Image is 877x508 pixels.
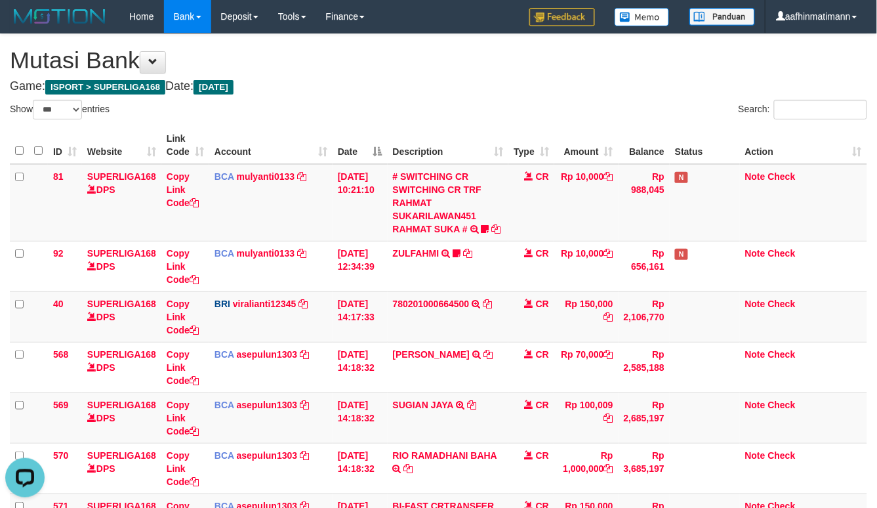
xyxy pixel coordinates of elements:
[214,248,234,259] span: BCA
[194,80,234,95] span: [DATE]
[536,171,549,182] span: CR
[333,164,388,242] td: [DATE] 10:21:10
[333,443,388,494] td: [DATE] 14:18:32
[768,349,796,360] a: Check
[745,248,765,259] a: Note
[619,164,670,242] td: Rp 988,045
[393,450,497,461] a: RIO RAMADHANI BAHA
[604,463,613,474] a: Copy Rp 1,000,000 to clipboard
[768,400,796,410] a: Check
[53,400,68,410] span: 569
[82,241,161,291] td: DPS
[237,349,298,360] a: asepulun1303
[10,100,110,119] label: Show entries
[604,171,613,182] a: Copy Rp 10,000 to clipboard
[214,450,234,461] span: BCA
[393,248,439,259] a: ZULFAHMI
[554,241,619,291] td: Rp 10,000
[554,392,619,443] td: Rp 100,009
[82,164,161,242] td: DPS
[87,248,156,259] a: SUPERLIGA168
[214,299,230,309] span: BRI
[492,224,501,234] a: Copy # SWITCHING CR SWITCHING CR TRF RAHMAT SUKARILAWAN451 RAHMAT SUKA # to clipboard
[536,400,549,410] span: CR
[768,450,796,461] a: Check
[619,342,670,392] td: Rp 2,585,188
[745,450,765,461] a: Note
[619,127,670,164] th: Balance
[615,8,670,26] img: Button%20Memo.svg
[467,400,476,410] a: Copy SUGIAN JAYA to clipboard
[536,349,549,360] span: CR
[87,171,156,182] a: SUPERLIGA168
[536,450,549,461] span: CR
[463,248,472,259] a: Copy ZULFAHMI to clipboard
[554,342,619,392] td: Rp 70,000
[82,342,161,392] td: DPS
[297,171,306,182] a: Copy mulyanti0133 to clipboard
[214,400,234,410] span: BCA
[768,299,796,309] a: Check
[82,392,161,443] td: DPS
[167,248,199,285] a: Copy Link Code
[300,400,309,410] a: Copy asepulun1303 to clipboard
[237,171,295,182] a: mulyanti0133
[739,100,867,119] label: Search:
[167,450,199,487] a: Copy Link Code
[53,349,68,360] span: 568
[214,171,234,182] span: BCA
[774,100,867,119] input: Search:
[87,400,156,410] a: SUPERLIGA168
[554,291,619,342] td: Rp 150,000
[619,392,670,443] td: Rp 2,685,197
[604,413,613,423] a: Copy Rp 100,009 to clipboard
[536,248,549,259] span: CR
[483,299,492,309] a: Copy 780201000664500 to clipboard
[393,299,470,309] a: 780201000664500
[508,127,554,164] th: Type: activate to sort column ascending
[554,164,619,242] td: Rp 10,000
[745,171,765,182] a: Note
[161,127,209,164] th: Link Code: activate to sort column ascending
[167,349,199,386] a: Copy Link Code
[10,80,867,93] h4: Game: Date:
[333,392,388,443] td: [DATE] 14:18:32
[237,400,298,410] a: asepulun1303
[233,299,296,309] a: viralianti12345
[333,291,388,342] td: [DATE] 14:17:33
[53,248,64,259] span: 92
[393,171,481,234] a: # SWITCHING CR SWITCHING CR TRF RAHMAT SUKARILAWAN451 RAHMAT SUKA #
[768,171,796,182] a: Check
[740,127,867,164] th: Action: activate to sort column ascending
[393,400,454,410] a: SUGIAN JAYA
[48,127,82,164] th: ID: activate to sort column ascending
[53,299,64,309] span: 40
[604,312,613,322] a: Copy Rp 150,000 to clipboard
[53,171,64,182] span: 81
[300,349,309,360] a: Copy asepulun1303 to clipboard
[619,291,670,342] td: Rp 2,106,770
[297,248,306,259] a: Copy mulyanti0133 to clipboard
[87,349,156,360] a: SUPERLIGA168
[604,349,613,360] a: Copy Rp 70,000 to clipboard
[554,127,619,164] th: Amount: activate to sort column ascending
[393,349,470,360] a: [PERSON_NAME]
[689,8,755,26] img: panduan.png
[53,450,68,461] span: 570
[388,127,509,164] th: Description: activate to sort column ascending
[745,299,765,309] a: Note
[619,443,670,494] td: Rp 3,685,197
[5,5,45,45] button: Open LiveChat chat widget
[82,443,161,494] td: DPS
[167,400,199,436] a: Copy Link Code
[333,342,388,392] td: [DATE] 14:18:32
[237,450,298,461] a: asepulun1303
[619,241,670,291] td: Rp 656,161
[237,248,295,259] a: mulyanti0133
[10,7,110,26] img: MOTION_logo.png
[33,100,82,119] select: Showentries
[214,349,234,360] span: BCA
[483,349,493,360] a: Copy INDRA GUNAWAN to clipboard
[333,127,388,164] th: Date: activate to sort column descending
[675,172,688,183] span: Has Note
